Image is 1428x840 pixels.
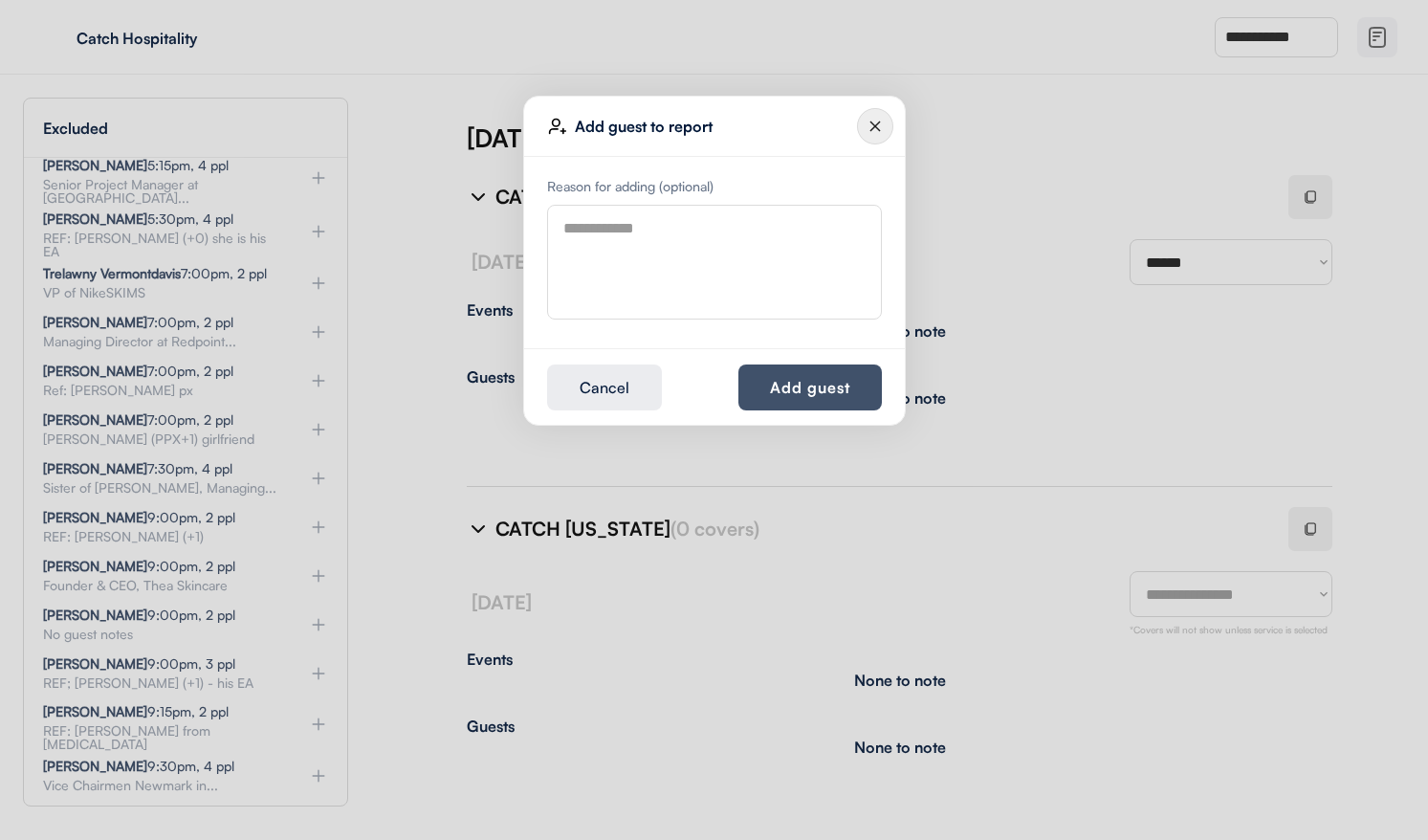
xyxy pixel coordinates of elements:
[738,365,882,410] button: Add guest
[575,119,857,134] div: Add guest to report
[548,117,567,136] img: user-plus-01.svg
[547,365,662,410] button: Cancel
[857,108,893,144] img: Group%2010124643.svg
[547,180,882,193] div: Reason for adding (optional)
